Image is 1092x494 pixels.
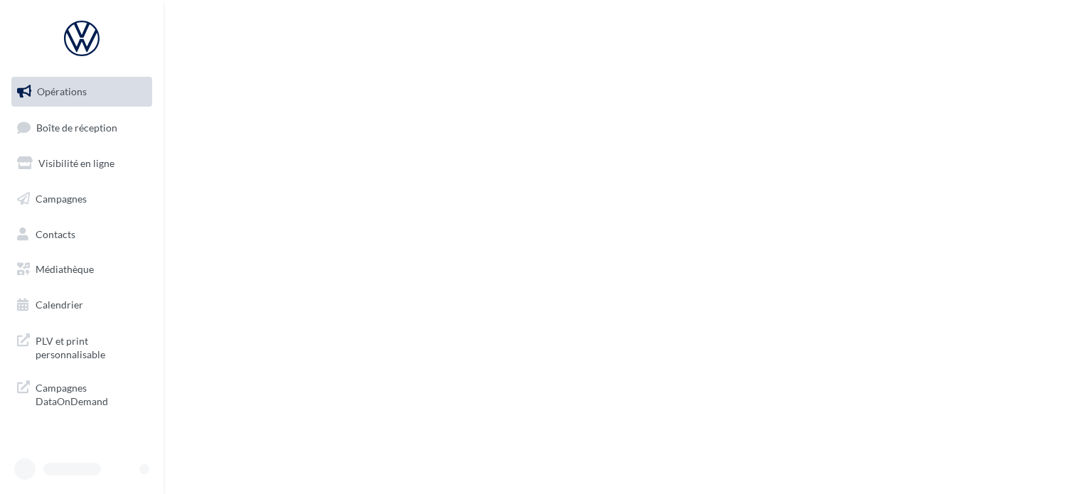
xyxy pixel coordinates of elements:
[9,220,155,249] a: Contacts
[37,85,87,97] span: Opérations
[9,77,155,107] a: Opérations
[38,157,114,169] span: Visibilité en ligne
[9,290,155,320] a: Calendrier
[36,299,83,311] span: Calendrier
[9,372,155,414] a: Campagnes DataOnDemand
[36,227,75,240] span: Contacts
[36,378,146,409] span: Campagnes DataOnDemand
[9,112,155,143] a: Boîte de réception
[9,254,155,284] a: Médiathèque
[36,331,146,362] span: PLV et print personnalisable
[36,263,94,275] span: Médiathèque
[9,149,155,178] a: Visibilité en ligne
[36,193,87,205] span: Campagnes
[9,184,155,214] a: Campagnes
[36,121,117,133] span: Boîte de réception
[9,326,155,367] a: PLV et print personnalisable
